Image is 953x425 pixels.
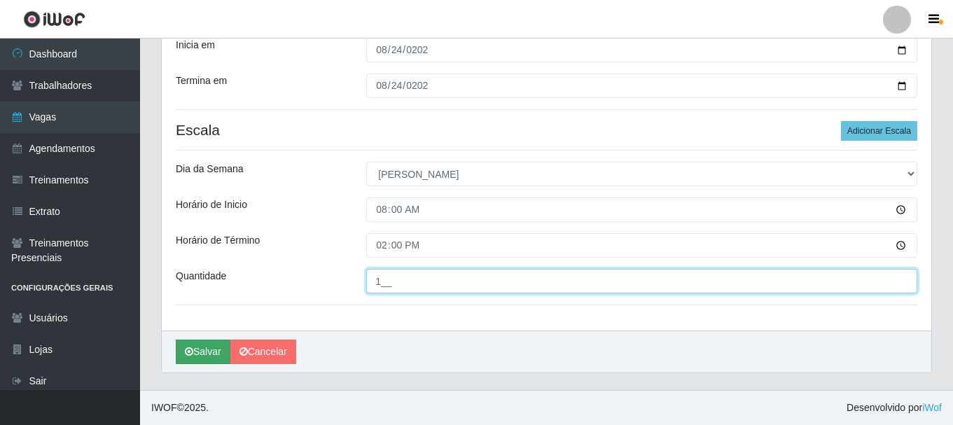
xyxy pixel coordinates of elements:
[847,400,942,415] span: Desenvolvido por
[176,340,230,364] button: Salvar
[366,269,917,293] input: Informe a quantidade...
[176,197,247,212] label: Horário de Inicio
[841,121,917,141] button: Adicionar Escala
[366,233,917,258] input: 00:00
[151,402,177,413] span: IWOF
[366,197,917,222] input: 00:00
[366,74,917,98] input: 00/00/0000
[176,38,215,53] label: Inicia em
[366,38,917,62] input: 00/00/0000
[176,269,226,284] label: Quantidade
[176,162,244,176] label: Dia da Semana
[922,402,942,413] a: iWof
[230,340,296,364] a: Cancelar
[176,233,260,248] label: Horário de Término
[176,121,917,139] h4: Escala
[23,11,85,28] img: CoreUI Logo
[176,74,227,88] label: Termina em
[151,400,209,415] span: © 2025 .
